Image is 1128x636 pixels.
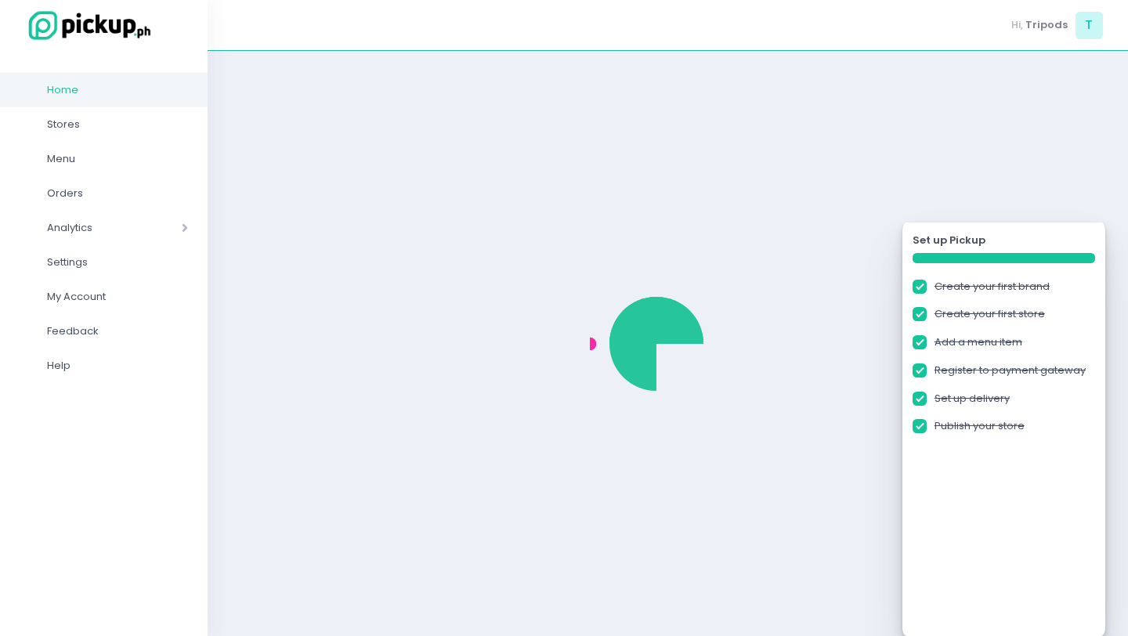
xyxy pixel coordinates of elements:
a: Add a menu item [935,334,1022,350]
span: Tripods [1025,17,1068,33]
a: Publish your store [935,418,1025,434]
span: Orders [47,183,188,204]
span: Home [47,80,188,100]
span: Menu [47,149,188,169]
a: Register to payment gateway [935,363,1086,378]
span: Stores [47,114,188,135]
strong: Set up Pickup [913,233,985,248]
span: Help [47,356,188,376]
span: T [1076,12,1103,39]
span: Hi, [1011,17,1023,33]
img: logo [20,9,153,42]
span: My Account [47,287,188,307]
span: Settings [47,252,188,273]
span: Analytics [47,218,137,238]
a: Set up delivery [935,391,1010,407]
a: Create your first brand [935,279,1050,295]
span: Feedback [47,321,188,341]
a: Create your first store [935,306,1045,322]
